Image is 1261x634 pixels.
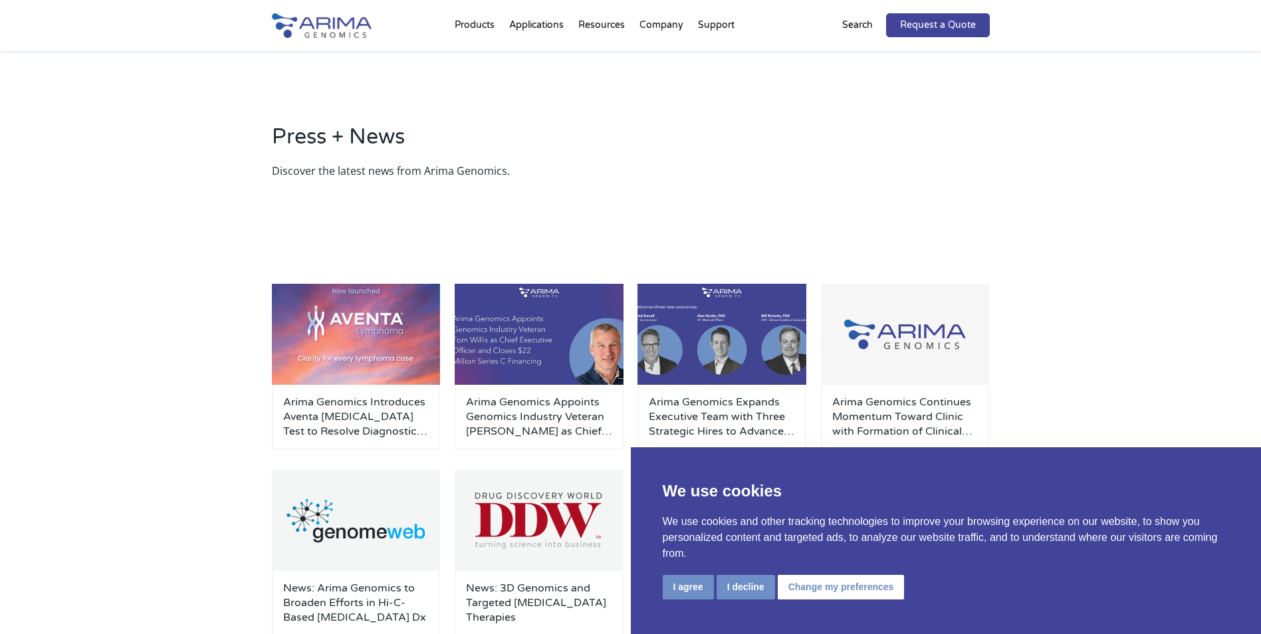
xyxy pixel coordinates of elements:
p: Discover the latest news from Arima Genomics. [272,162,990,179]
h2: Press + News [272,122,990,162]
a: Arima Genomics Expands Executive Team with Three Strategic Hires to Advance Clinical Applications... [649,395,795,439]
a: News: Arima Genomics to Broaden Efforts in Hi-C-Based [MEDICAL_DATA] Dx [283,581,429,625]
button: I decline [717,575,775,599]
a: Arima Genomics Continues Momentum Toward Clinic with Formation of Clinical Advisory Board [832,395,978,439]
img: Personnel-Announcement-LinkedIn-Carousel-22025-1-500x300.jpg [455,284,624,385]
p: We use cookies [663,479,1230,503]
img: Arima-Genomics-logo [272,13,372,38]
img: Drug-Discovery-World_Logo-500x300.png [455,470,624,571]
button: I agree [663,575,714,599]
button: Change my preferences [778,575,905,599]
p: Search [842,17,873,34]
a: Arima Genomics Introduces Aventa [MEDICAL_DATA] Test to Resolve Diagnostic Uncertainty in B- and ... [283,395,429,439]
a: Request a Quote [886,13,990,37]
img: Group-929-500x300.jpg [821,284,990,385]
img: AventaLymphoma-500x300.jpg [272,284,441,385]
img: GenomeWeb_Press-Release_Logo-500x300.png [272,470,441,571]
p: We use cookies and other tracking technologies to improve your browsing experience on our website... [663,514,1230,562]
a: Arima Genomics Appoints Genomics Industry Veteran [PERSON_NAME] as Chief Executive Officer and Cl... [466,395,612,439]
img: Personnel-Announcement-LinkedIn-Carousel-22025-500x300.png [637,284,806,385]
a: News: 3D Genomics and Targeted [MEDICAL_DATA] Therapies [466,581,612,625]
